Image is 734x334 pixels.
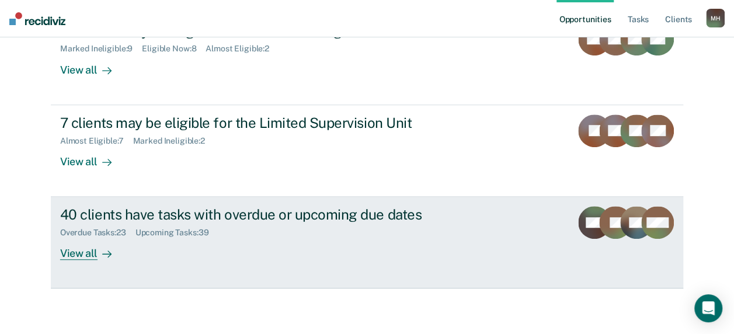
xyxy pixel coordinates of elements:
div: Almost Eligible : 2 [206,44,279,54]
div: 40 clients have tasks with overdue or upcoming due dates [60,206,470,223]
div: View all [60,54,126,76]
div: 7 clients may be eligible for the Limited Supervision Unit [60,114,470,131]
div: View all [60,238,126,260]
div: Open Intercom Messenger [694,294,722,322]
div: Overdue Tasks : 23 [60,228,135,238]
a: 10 clients may be eligible for earned dischargeMarked Ineligible:9Eligible Now:8Almost Eligible:2... [51,13,683,105]
div: Almost Eligible : 7 [60,136,133,146]
a: 7 clients may be eligible for the Limited Supervision UnitAlmost Eligible:7Marked Ineligible:2Vie... [51,105,683,197]
img: Recidiviz [9,12,65,25]
div: View all [60,145,126,168]
a: 40 clients have tasks with overdue or upcoming due datesOverdue Tasks:23Upcoming Tasks:39View all [51,197,683,288]
div: Eligible Now : 8 [142,44,206,54]
button: MH [706,9,725,27]
div: Upcoming Tasks : 39 [135,228,218,238]
div: M H [706,9,725,27]
div: Marked Ineligible : 9 [60,44,142,54]
div: Marked Ineligible : 2 [133,136,214,146]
